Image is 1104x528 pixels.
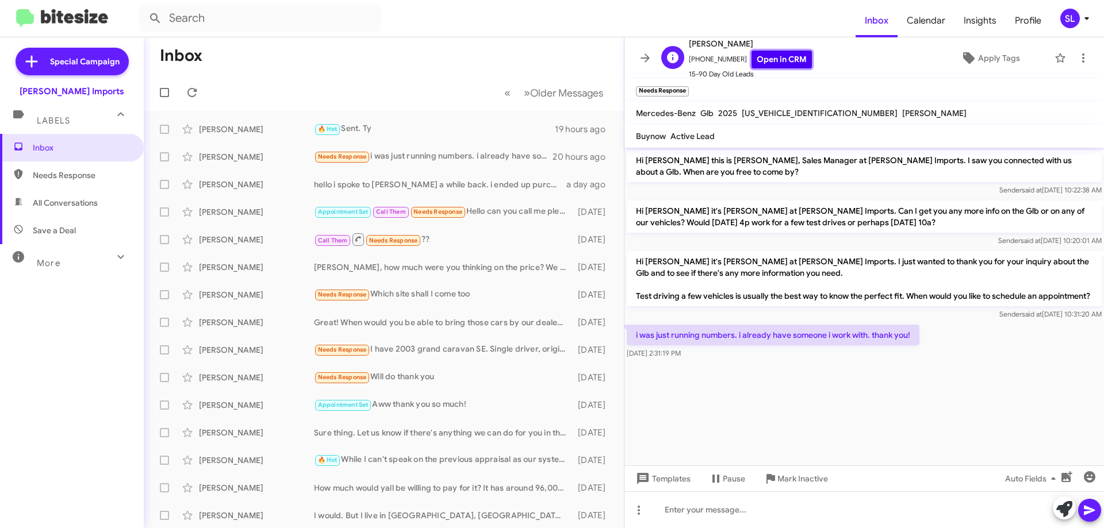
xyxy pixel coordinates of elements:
span: Sender [DATE] 10:22:38 AM [999,186,1102,194]
p: Hi [PERSON_NAME] it's [PERSON_NAME] at [PERSON_NAME] Imports. I just wanted to thank you for your... [627,251,1102,306]
div: Sent. Ty [314,122,555,136]
span: All Conversations [33,197,98,209]
span: Needs Response [369,237,418,244]
div: 20 hours ago [553,151,615,163]
button: SL [1051,9,1091,28]
span: Pause [723,468,745,489]
span: » [524,86,530,100]
span: Special Campaign [50,56,120,67]
div: SL [1060,9,1080,28]
div: ?? [314,232,572,246]
nav: Page navigation example [498,81,610,105]
div: [DATE] [572,344,615,356]
a: Calendar [898,4,954,37]
span: Glb [700,108,714,118]
div: [PERSON_NAME] [199,261,314,273]
div: [PERSON_NAME] [199,372,314,383]
div: [PERSON_NAME], how much were you thinking on the price? We use Market-Based pricing for like equi... [314,261,572,273]
button: Next [517,81,610,105]
span: Older Messages [530,87,603,99]
span: [PERSON_NAME] [689,37,812,51]
div: 19 hours ago [555,124,615,135]
div: [PERSON_NAME] [199,317,314,328]
div: I have 2003 grand caravan SE. Single driver, original 96k miles [314,343,572,356]
small: Needs Response [636,86,689,97]
span: said at [1022,310,1042,318]
span: 🔥 Hot [318,125,338,133]
span: Needs Response [318,291,367,298]
span: Sender [DATE] 10:31:20 AM [999,310,1102,318]
span: 15-90 Day Old Leads [689,68,812,80]
div: [PERSON_NAME] [199,344,314,356]
span: Apply Tags [978,48,1020,68]
div: Hello can you call me please? [314,205,572,218]
div: Aww thank you so much! [314,398,572,411]
span: Templates [634,468,691,489]
button: Apply Tags [931,48,1049,68]
div: [DATE] [572,372,615,383]
div: [DATE] [572,289,615,300]
div: [DATE] [572,482,615,494]
a: Open in CRM [752,51,812,68]
span: More [37,258,60,268]
span: Buynow [636,131,666,141]
div: [DATE] [572,510,615,521]
div: [PERSON_NAME] [199,454,314,466]
button: Pause [700,468,754,489]
span: said at [1022,186,1042,194]
span: 🔥 Hot [318,456,338,464]
div: [PERSON_NAME] [199,151,314,163]
div: [PERSON_NAME] [199,482,314,494]
span: Sender [DATE] 10:20:01 AM [998,236,1102,245]
h1: Inbox [160,47,202,65]
a: Inbox [856,4,898,37]
div: While I can't speak on the previous appraisal as our system doesn't save the data that far back, ... [314,453,572,467]
div: How much would yall be willing to pay for it? It has around 96,000 miles on it [314,482,572,494]
div: Sure thing. Let us know if there's anything we can do for you in the future. Thanks! [314,427,572,438]
div: hello i spoke to [PERSON_NAME] a while back. i ended up purchasing a white one out of [GEOGRAPHIC... [314,179,566,190]
span: [PERSON_NAME] [902,108,967,118]
input: Search [139,5,381,32]
span: Mercedes-Benz [636,108,696,118]
span: [PHONE_NUMBER] [689,51,812,68]
div: [DATE] [572,261,615,273]
span: [DATE] 2:31:19 PM [627,349,681,357]
div: Will do thank you [314,371,572,384]
a: Profile [1006,4,1051,37]
span: Mark Inactive [777,468,828,489]
span: [US_VEHICLE_IDENTIFICATION_NUMBER] [742,108,898,118]
div: [DATE] [572,427,615,438]
div: [PERSON_NAME] [199,206,314,218]
div: [PERSON_NAME] [199,234,314,245]
span: Appointment Set [318,208,369,215]
span: Needs Response [318,346,367,353]
p: Hi [PERSON_NAME] it's [PERSON_NAME] at [PERSON_NAME] Imports. Can I get you any more info on the ... [627,201,1102,233]
div: [PERSON_NAME] [199,427,314,438]
span: Active Lead [670,131,715,141]
div: Great! When would you be able to bring those cars by our dealership so I can provide a proper app... [314,317,572,328]
span: Auto Fields [1005,468,1060,489]
button: Templates [624,468,700,489]
div: [PERSON_NAME] [199,510,314,521]
span: « [504,86,511,100]
div: i was just running numbers. i already have someone i work with. thank you! [314,150,553,163]
div: [DATE] [572,206,615,218]
div: [DATE] [572,317,615,328]
div: a day ago [566,179,615,190]
span: Needs Response [318,153,367,160]
p: i was just running numbers. i already have someone i work with. thank you! [627,325,919,345]
button: Previous [497,81,517,105]
a: Insights [954,4,1006,37]
div: [DATE] [572,399,615,411]
a: Special Campaign [16,48,129,75]
div: I would. But I live in [GEOGRAPHIC_DATA], [GEOGRAPHIC_DATA] now [314,510,572,521]
div: [PERSON_NAME] [199,124,314,135]
span: Needs Response [33,169,131,181]
span: Labels [37,115,70,126]
div: [PERSON_NAME] [199,399,314,411]
div: [PERSON_NAME] [199,179,314,190]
